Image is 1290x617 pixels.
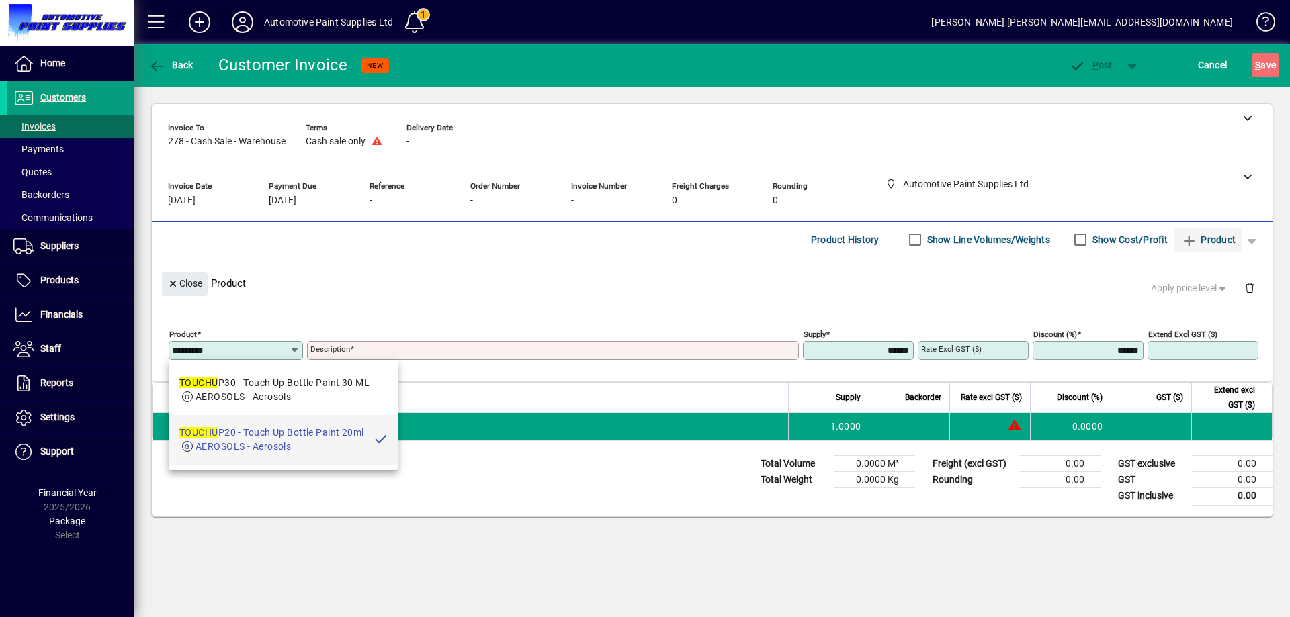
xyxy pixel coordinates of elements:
[1234,272,1266,304] button: Delete
[219,419,234,434] span: Automotive Paint Supplies Ltd
[1069,60,1113,70] span: ost
[40,58,65,68] span: Home
[834,471,915,487] td: 0.0000 Kg
[811,229,879,250] span: Product History
[1111,487,1192,504] td: GST inclusive
[7,401,134,434] a: Settings
[13,167,52,177] span: Quotes
[7,367,134,400] a: Reports
[218,54,348,76] div: Customer Invoice
[49,516,85,526] span: Package
[204,390,220,405] span: Item
[1200,383,1255,412] span: Extend excl GST ($)
[40,309,83,320] span: Financials
[40,343,61,354] span: Staff
[40,377,73,388] span: Reports
[1234,281,1266,293] app-page-header-button: Delete
[1062,53,1119,77] button: Post
[7,138,134,160] a: Payments
[162,272,208,296] button: Close
[168,195,196,206] span: [DATE]
[13,121,56,132] span: Invoices
[1246,3,1273,46] a: Knowledge Base
[1198,54,1228,76] span: Cancel
[1111,471,1192,487] td: GST
[7,435,134,469] a: Support
[1192,471,1273,487] td: 0.00
[1192,455,1273,471] td: 0.00
[38,487,97,498] span: Financial Year
[905,390,941,405] span: Backorder
[159,277,211,289] app-page-header-button: Close
[470,195,473,206] span: -
[1111,455,1192,471] td: GST exclusive
[40,92,86,103] span: Customers
[1192,487,1273,504] td: 0.00
[264,11,393,33] div: Automotive Paint Supplies Ltd
[7,47,134,81] a: Home
[221,10,264,34] button: Profile
[367,61,384,70] span: NEW
[924,233,1050,246] label: Show Line Volumes/Weights
[926,455,1020,471] td: Freight (excl GST)
[13,212,93,223] span: Communications
[1057,390,1103,405] span: Discount (%)
[926,471,1020,487] td: Rounding
[148,60,193,70] span: Back
[40,412,75,422] span: Settings
[1195,53,1231,77] button: Cancel
[310,344,350,354] mat-label: Description
[7,230,134,263] a: Suppliers
[1151,281,1229,295] span: Apply price level
[836,390,861,405] span: Supply
[13,189,69,200] span: Backorders
[7,160,134,183] a: Quotes
[672,195,677,206] span: 0
[134,53,208,77] app-page-header-button: Back
[931,11,1233,33] div: [PERSON_NAME] [PERSON_NAME][EMAIL_ADDRESS][DOMAIN_NAME]
[1156,390,1183,405] span: GST ($)
[7,298,134,332] a: Financials
[178,10,221,34] button: Add
[40,240,79,251] span: Suppliers
[7,183,134,206] a: Backorders
[804,329,826,338] mat-label: Supply
[168,136,286,147] span: 278 - Cash Sale - Warehouse
[834,455,915,471] td: 0.0000 M³
[7,332,134,366] a: Staff
[1092,60,1099,70] span: P
[1255,54,1276,76] span: ave
[13,144,64,154] span: Payments
[167,273,202,295] span: Close
[830,420,861,433] span: 1.0000
[754,455,834,471] td: Total Volume
[269,195,296,206] span: [DATE]
[40,275,79,285] span: Products
[169,329,197,338] mat-label: Product
[1252,53,1279,77] button: Save
[1090,233,1168,246] label: Show Cost/Profit
[1030,413,1111,440] td: 0.0000
[921,344,982,354] mat-label: Rate excl GST ($)
[152,258,1273,307] div: Product
[145,53,197,77] button: Back
[306,136,365,147] span: Cash sale only
[7,115,134,138] a: Invoices
[754,471,834,487] td: Total Weight
[370,195,372,206] span: -
[251,390,292,405] span: Description
[571,195,574,206] span: -
[1148,329,1217,338] mat-label: Extend excl GST ($)
[1020,471,1101,487] td: 0.00
[40,446,74,457] span: Support
[1020,455,1101,471] td: 0.00
[806,228,885,252] button: Product History
[7,206,134,229] a: Communications
[773,195,778,206] span: 0
[7,264,134,297] a: Products
[1146,276,1234,300] button: Apply price level
[1033,329,1077,338] mat-label: Discount (%)
[1255,60,1260,70] span: S
[406,136,409,147] span: -
[961,390,1022,405] span: Rate excl GST ($)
